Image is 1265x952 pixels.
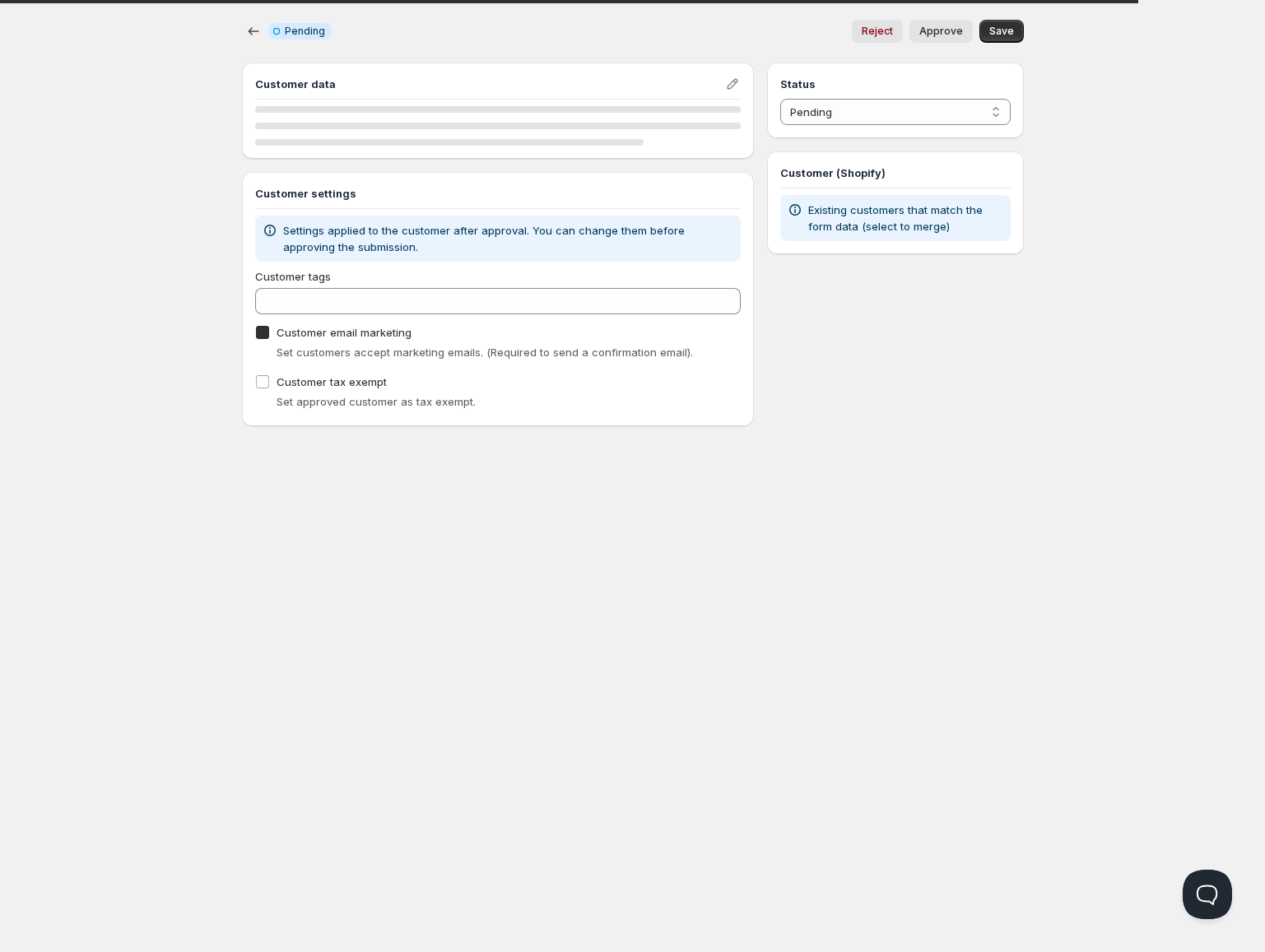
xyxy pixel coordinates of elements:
span: Save [989,25,1014,38]
span: Customer email marketing [277,326,412,339]
iframe: Help Scout Beacon - Open [1183,870,1232,919]
h3: Customer (Shopify) [780,165,1010,181]
span: Customer tags [255,270,331,283]
h3: Customer data [255,76,725,92]
span: Set customers accept marketing emails. (Required to send a confirmation email). [277,346,693,359]
span: Approve [919,25,963,38]
button: Reject [852,20,903,43]
h3: Status [780,76,1010,92]
p: Existing customers that match the form data (select to merge) [808,202,1003,235]
button: Save [979,20,1024,43]
h3: Customer settings [255,185,742,202]
button: Approve [909,20,973,43]
span: Customer tax exempt [277,375,387,388]
button: Edit [721,72,744,95]
span: Set approved customer as tax exempt. [277,395,476,408]
span: Reject [862,25,893,38]
p: Settings applied to the customer after approval. You can change them before approving the submiss... [283,222,735,255]
span: Pending [285,25,325,38]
